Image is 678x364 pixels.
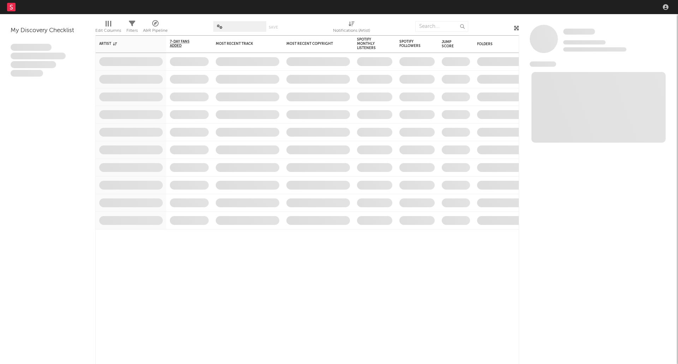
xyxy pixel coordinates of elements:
div: Filters [126,26,138,35]
div: Most Recent Copyright [286,42,339,46]
span: 7-Day Fans Added [170,40,198,48]
div: Notifications (Artist) [333,26,370,35]
span: Integer aliquet in purus et [11,53,66,60]
div: Filters [126,18,138,38]
span: Tracking Since: [DATE] [563,40,606,44]
div: Edit Columns [95,18,121,38]
span: Praesent ac interdum [11,61,56,68]
div: Most Recent Track [216,42,269,46]
div: Edit Columns [95,26,121,35]
span: Lorem ipsum dolor [11,44,52,51]
div: A&R Pipeline [143,26,168,35]
span: Some Artist [563,29,595,35]
div: Jump Score [442,40,459,48]
button: Save [269,25,278,29]
a: Some Artist [563,28,595,35]
span: 0 fans last week [563,47,626,52]
div: Notifications (Artist) [333,18,370,38]
span: News Feed [530,61,556,67]
div: My Discovery Checklist [11,26,85,35]
div: Artist [99,42,152,46]
div: Spotify Monthly Listeners [357,37,382,50]
div: Spotify Followers [399,40,424,48]
input: Search... [415,21,468,32]
span: Aliquam viverra [11,70,43,77]
div: A&R Pipeline [143,18,168,38]
div: Folders [477,42,530,46]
